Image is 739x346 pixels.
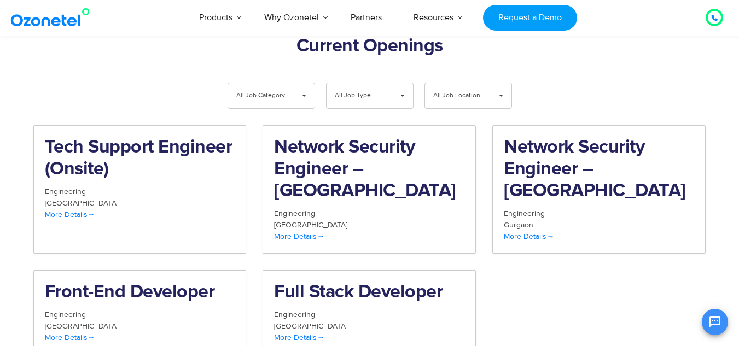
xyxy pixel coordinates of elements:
span: More Details [274,333,324,342]
span: ▾ [491,83,511,108]
span: Engineering [45,187,86,196]
span: More Details [45,210,95,219]
span: ▾ [294,83,315,108]
h2: Network Security Engineer – [GEOGRAPHIC_DATA] [274,137,464,202]
span: Engineering [274,310,315,319]
span: [GEOGRAPHIC_DATA] [45,198,118,208]
span: Engineering [274,209,315,218]
h2: Front-End Developer [45,282,235,303]
span: All Job Location [433,83,485,108]
span: More Details [45,333,95,342]
h2: Tech Support Engineer (Onsite) [45,137,235,180]
a: Network Security Engineer – [GEOGRAPHIC_DATA] Engineering Gurgaon More Details [492,125,706,254]
a: Network Security Engineer – [GEOGRAPHIC_DATA] Engineering [GEOGRAPHIC_DATA] More Details [263,125,476,254]
a: Tech Support Engineer (Onsite) Engineering [GEOGRAPHIC_DATA] More Details [33,125,247,254]
span: [GEOGRAPHIC_DATA] [45,321,118,331]
span: [GEOGRAPHIC_DATA] [274,321,347,331]
h2: Full Stack Developer [274,282,464,303]
span: More Details [274,232,324,241]
span: All Job Type [335,83,387,108]
span: [GEOGRAPHIC_DATA] [274,220,347,230]
span: ▾ [392,83,413,108]
span: More Details [504,232,554,241]
span: All Job Category [236,83,288,108]
a: Request a Demo [483,5,577,31]
h2: Current Openings [33,36,706,57]
h2: Network Security Engineer – [GEOGRAPHIC_DATA] [504,137,694,202]
button: Open chat [702,309,728,335]
span: Gurgaon [504,220,533,230]
span: Engineering [504,209,545,218]
span: Engineering [45,310,86,319]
